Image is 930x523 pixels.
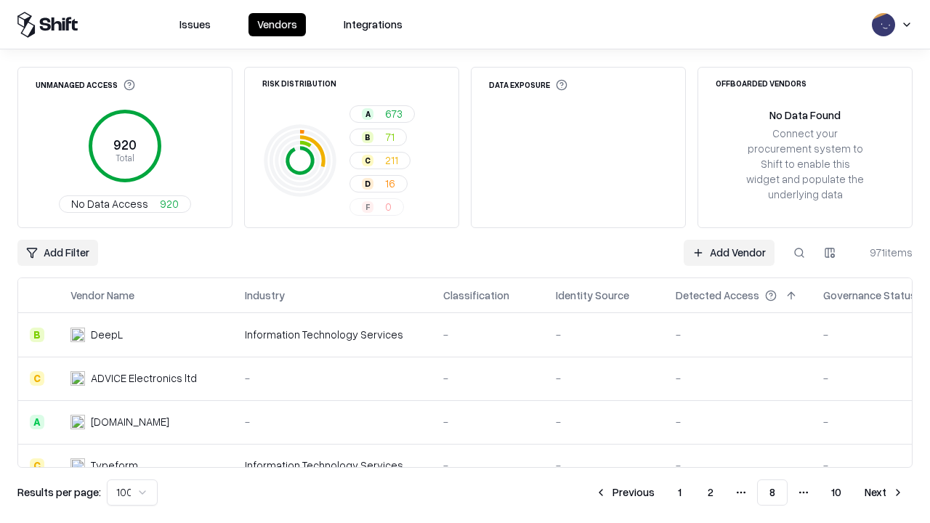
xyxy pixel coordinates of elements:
div: C [30,371,44,386]
div: Connect your procurement system to Shift to enable this widget and populate the underlying data [745,126,865,203]
div: - [676,458,800,473]
div: - [443,458,533,473]
tspan: Total [116,152,134,163]
div: - [245,414,420,429]
span: 16 [385,176,395,191]
div: A [362,108,373,120]
div: C [362,155,373,166]
div: - [443,327,533,342]
img: Typeform [70,458,85,473]
div: Industry [245,288,285,303]
div: - [676,327,800,342]
button: Previous [586,479,663,506]
span: 673 [385,106,403,121]
div: - [676,414,800,429]
div: Governance Status [823,288,916,303]
nav: pagination [586,479,913,506]
div: - [556,327,652,342]
button: C211 [349,152,411,169]
button: 10 [820,479,853,506]
p: Results per page: [17,485,101,500]
span: 71 [385,129,395,145]
div: - [245,370,420,386]
button: Vendors [248,13,306,36]
button: Next [856,479,913,506]
div: Risk Distribution [262,79,336,87]
div: No Data Found [769,108,841,123]
div: - [443,370,533,386]
button: Add Filter [17,240,98,266]
div: Classification [443,288,509,303]
img: DeepL [70,328,85,342]
div: C [30,458,44,473]
img: ADVICE Electronics ltd [70,371,85,386]
button: Issues [171,13,219,36]
div: Typeform [91,458,138,473]
div: - [556,414,652,429]
span: No Data Access [71,196,148,211]
button: No Data Access920 [59,195,191,213]
div: - [556,370,652,386]
tspan: 920 [113,137,137,153]
div: - [676,370,800,386]
div: Information Technology Services [245,327,420,342]
div: Detected Access [676,288,759,303]
div: ADVICE Electronics ltd [91,370,197,386]
button: D16 [349,175,408,192]
img: cybersafe.co.il [70,415,85,429]
span: 211 [385,153,398,168]
div: 971 items [854,245,913,260]
div: B [30,328,44,342]
div: A [30,415,44,429]
div: Data Exposure [489,79,567,91]
button: 8 [757,479,788,506]
button: 1 [666,479,693,506]
div: Identity Source [556,288,629,303]
div: Unmanaged Access [36,79,135,91]
button: 2 [696,479,725,506]
button: B71 [349,129,407,146]
span: 920 [160,196,179,211]
div: [DOMAIN_NAME] [91,414,169,429]
div: B [362,131,373,143]
div: D [362,178,373,190]
a: Add Vendor [684,240,775,266]
div: DeepL [91,327,123,342]
button: Integrations [335,13,411,36]
div: Vendor Name [70,288,134,303]
div: Offboarded Vendors [716,79,806,87]
div: - [556,458,652,473]
div: - [443,414,533,429]
div: Information Technology Services [245,458,420,473]
button: A673 [349,105,415,123]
